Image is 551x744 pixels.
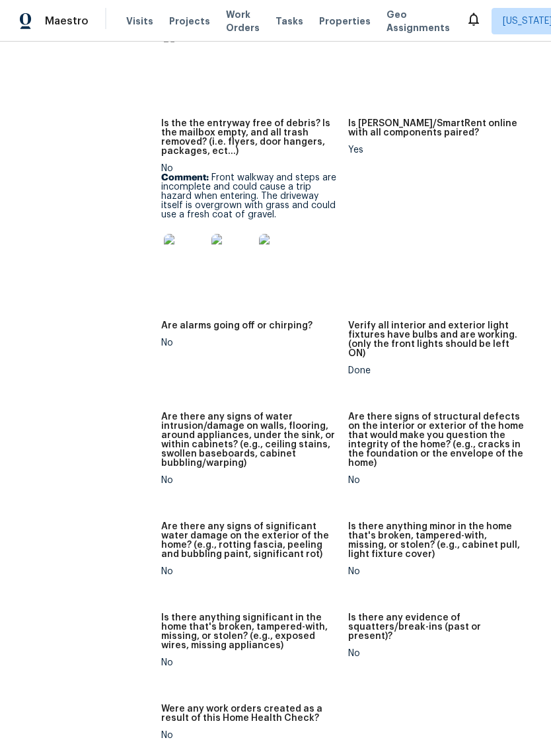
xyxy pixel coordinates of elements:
h5: Are there any signs of significant water damage on the exterior of the home? (e.g., rotting fasci... [161,522,338,559]
div: No [161,731,338,740]
div: No [161,567,338,576]
div: No [161,476,338,485]
b: Comment: [161,173,209,182]
h5: Is there anything minor in the home that's broken, tampered-with, missing, or stolen? (e.g., cabi... [348,522,525,559]
span: Tasks [275,17,303,26]
span: Maestro [45,15,89,28]
h5: Is there anything significant in the home that's broken, tampered-with, missing, or stolen? (e.g.... [161,613,338,650]
div: Done [348,366,525,375]
h5: Are there any signs of water intrusion/damage on walls, flooring, around appliances, under the si... [161,412,338,468]
span: Properties [319,15,371,28]
p: Front walkway and steps are incomplete and could cause a trip hazard when entering. The driveway ... [161,173,338,219]
div: No [161,658,338,667]
h5: Verify all interior and exterior light fixtures have bulbs and are working. (only the front light... [348,321,525,358]
h5: Is [PERSON_NAME]/SmartRent online with all components paired? [348,119,525,137]
div: No [348,649,525,658]
div: No [348,476,525,485]
div: Yes [348,145,525,155]
span: Visits [126,15,153,28]
h5: Is there any evidence of squatters/break-ins (past or present)? [348,613,525,641]
span: Work Orders [226,8,260,34]
span: Projects [169,15,210,28]
h5: Is the the entryway free of debris? Is the mailbox empty, and all trash removed? (i.e. flyers, do... [161,119,338,156]
h5: Are there signs of structural defects on the interior or exterior of the home that would make you... [348,412,525,468]
div: No [348,567,525,576]
h5: Are alarms going off or chirping? [161,321,312,330]
div: No [161,338,338,348]
span: Geo Assignments [386,8,450,34]
h5: Were any work orders created as a result of this Home Health Check? [161,704,338,723]
div: No [161,164,338,284]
